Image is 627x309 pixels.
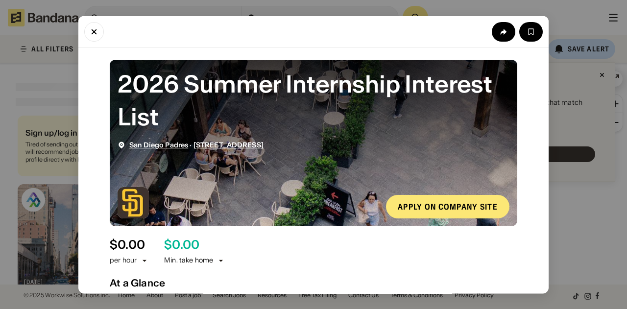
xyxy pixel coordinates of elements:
[110,256,137,265] div: per hour
[193,140,264,149] a: [STREET_ADDRESS]
[129,140,188,149] a: San Diego Padres
[164,256,225,265] div: Min. take home
[398,202,498,210] div: Apply on company site
[110,238,145,252] div: $ 0.00
[118,67,509,133] div: 2026 Summer Internship Interest List
[110,277,517,288] div: At a Glance
[118,187,149,218] img: San Diego Padres logo
[129,141,264,149] div: ·
[164,238,199,252] div: $ 0.00
[84,22,104,41] button: Close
